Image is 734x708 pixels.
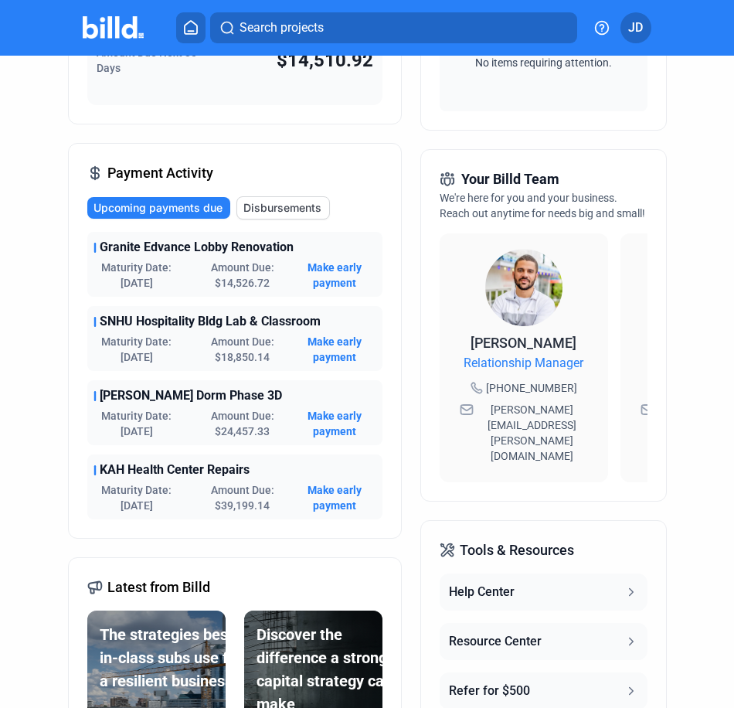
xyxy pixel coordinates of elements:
[100,386,282,405] span: [PERSON_NAME] Dorm Phase 3D
[293,334,376,365] button: Make early payment
[440,623,647,660] button: Resource Center
[100,623,250,693] div: The strategies best-in-class subs use for a resilient business
[210,12,577,43] button: Search projects
[464,354,583,373] span: Relationship Manager
[93,482,181,513] span: Maturity Date: [DATE]
[93,334,181,365] span: Maturity Date: [DATE]
[192,408,292,439] span: Amount Due: $24,457.33
[93,408,181,439] span: Maturity Date: [DATE]
[486,380,577,396] span: [PHONE_NUMBER]
[243,200,321,216] span: Disbursements
[93,200,223,216] span: Upcoming payments due
[192,334,292,365] span: Amount Due: $18,850.14
[293,408,376,439] button: Make early payment
[461,168,559,190] span: Your Billd Team
[477,402,588,464] span: [PERSON_NAME][EMAIL_ADDRESS][PERSON_NAME][DOMAIN_NAME]
[83,16,144,39] img: Billd Company Logo
[449,682,530,700] div: Refer for $500
[449,583,515,601] div: Help Center
[107,162,213,184] span: Payment Activity
[446,55,641,70] span: No items requiring attention.
[100,461,250,479] span: KAH Health Center Repairs
[485,249,562,326] img: Relationship Manager
[471,335,576,351] span: [PERSON_NAME]
[100,238,294,257] span: Granite Edvance Lobby Renovation
[460,540,574,561] span: Tools & Resources
[628,19,643,37] span: JD
[620,12,651,43] button: JD
[192,260,292,291] span: Amount Due: $14,526.72
[192,482,292,513] span: Amount Due: $39,199.14
[440,574,647,611] button: Help Center
[100,312,321,331] span: SNHU Hospitality Bldg Lab & Classroom
[277,49,373,71] span: $14,510.92
[293,260,376,291] button: Make early payment
[107,577,210,598] span: Latest from Billd
[449,632,542,651] div: Resource Center
[93,260,181,291] span: Maturity Date: [DATE]
[240,19,324,37] span: Search projects
[293,482,376,513] button: Make early payment
[440,192,645,220] span: We're here for you and your business. Reach out anytime for needs big and small!
[236,196,330,220] button: Disbursements
[87,197,230,219] button: Upcoming payments due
